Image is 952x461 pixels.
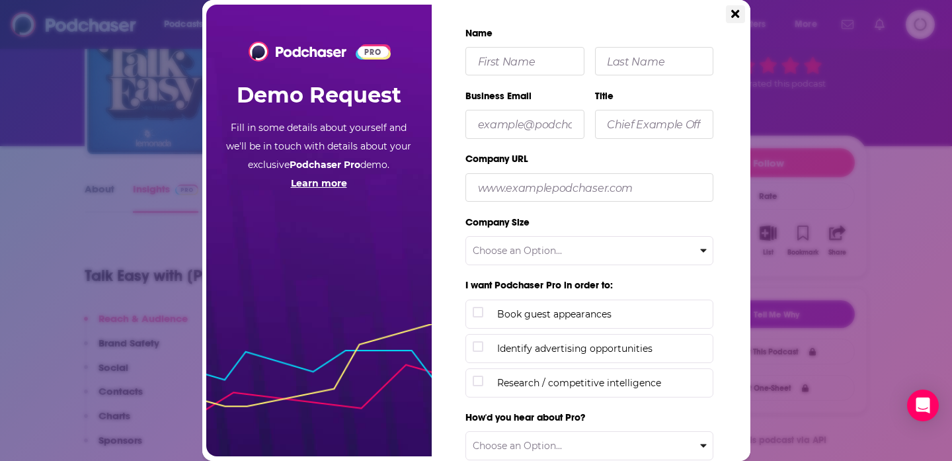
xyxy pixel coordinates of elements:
label: Title [595,84,714,110]
h2: Demo Request [237,71,401,118]
button: Close [726,5,744,23]
p: Fill in some details about yourself and we'll be in touch with details about your exclusive demo. [225,118,412,192]
input: Chief Example Officer [595,110,714,138]
a: Podchaser - Follow, Share and Rate Podcasts [249,44,347,57]
label: Company URL [465,147,713,173]
label: Company Size [465,210,713,236]
a: Podchaser Logo PRO [249,42,389,62]
span: PRO [358,46,389,58]
input: Last Name [595,47,714,75]
label: Business Email [465,84,584,110]
input: example@podchaser.com [465,110,584,138]
input: www.examplepodchaser.com [465,173,713,202]
a: Learn more [291,177,347,189]
input: First Name [465,47,584,75]
label: How'd you hear about Pro? [465,405,720,431]
span: Book guest appearances [497,307,706,321]
div: Open Intercom Messenger [907,390,939,421]
label: Name [465,21,720,47]
img: Podchaser - Follow, Share and Rate Podcasts [249,42,347,62]
span: Identify advertising opportunities [497,341,706,356]
b: Podchaser Pro [290,159,360,171]
span: Research / competitive intelligence [497,376,706,390]
label: I want Podchaser Pro in order to: [465,274,720,300]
